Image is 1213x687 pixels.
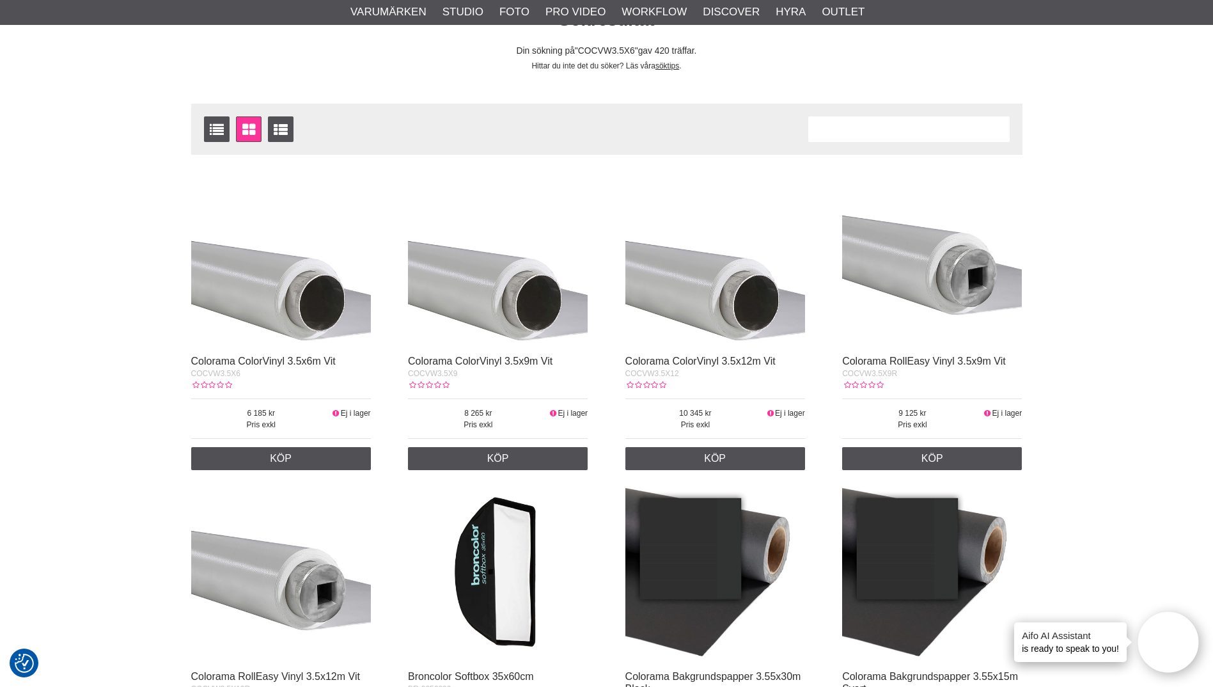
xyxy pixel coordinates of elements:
img: Colorama RollEasy Vinyl 3.5x12m Vit [191,483,371,663]
a: Hyra [776,4,806,20]
h4: Aifo AI Assistant [1022,629,1119,642]
a: Discover [703,4,760,20]
img: Revisit consent button [15,654,34,673]
i: Ej i lager [331,409,341,418]
img: Broncolor Softbox 35x60cm [408,483,588,663]
span: Hittar du inte det du söker? Läs våra [531,61,655,70]
a: Foto [499,4,529,20]
a: Utökad listvisning [268,116,293,142]
a: Listvisning [204,116,230,142]
div: Kundbetyg: 0 [408,379,449,391]
a: Colorama ColorVinyl 3.5x9m Vit [408,356,552,367]
div: Kundbetyg: 0 [625,379,666,391]
img: Colorama Bakgrundspapper 3.55x15m Svart [842,483,1022,663]
span: COCVW3.5X12 [625,369,679,378]
span: 9 125 [842,407,983,419]
img: Colorama RollEasy Vinyl 3.5x9m Vit [842,168,1022,347]
div: Kundbetyg: 0 [842,379,883,391]
a: Colorama ColorVinyl 3.5x6m Vit [191,356,336,367]
a: söktips [655,61,679,70]
i: Ej i lager [983,409,992,418]
span: 6 185 [191,407,332,419]
a: Varumärken [350,4,427,20]
span: . [679,61,681,70]
a: Pro Video [545,4,606,20]
div: is ready to speak to you! [1014,622,1127,662]
span: COCVW3.5X6 [575,46,638,56]
img: Colorama ColorVinyl 3.5x6m Vit [191,168,371,347]
span: Din sökning på gav 420 träffar. [517,46,697,56]
button: Samtyckesinställningar [15,652,34,675]
a: Outlet [822,4,865,20]
span: Ej i lager [992,409,1022,418]
a: Workflow [622,4,687,20]
span: Ej i lager [775,409,805,418]
span: Pris exkl [408,419,549,430]
span: 10 345 [625,407,766,419]
i: Ej i lager [549,409,558,418]
div: Kundbetyg: 0 [191,379,232,391]
span: COCVW3.5X6 [191,369,240,378]
span: COCVW3.5X9 [408,369,457,378]
span: Pris exkl [842,419,983,430]
span: 8 265 [408,407,549,419]
a: Studio [442,4,483,20]
a: Broncolor Softbox 35x60cm [408,671,534,682]
a: Colorama ColorVinyl 3.5x12m Vit [625,356,776,367]
span: Ej i lager [558,409,588,418]
img: Colorama ColorVinyl 3.5x12m Vit [625,168,805,347]
a: Colorama RollEasy Vinyl 3.5x9m Vit [842,356,1006,367]
a: Köp [191,447,371,470]
img: Colorama ColorVinyl 3.5x9m Vit [408,168,588,347]
i: Ej i lager [765,409,775,418]
span: Ej i lager [341,409,371,418]
span: COCVW3.5X9R [842,369,897,378]
img: Colorama Bakgrundspapper 3.55x30m Black [625,483,805,663]
a: Köp [408,447,588,470]
a: Köp [625,447,805,470]
span: Pris exkl [625,419,766,430]
a: Colorama RollEasy Vinyl 3.5x12m Vit [191,671,360,682]
span: Pris exkl [191,419,332,430]
a: Fönstervisning [236,116,262,142]
a: Köp [842,447,1022,470]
